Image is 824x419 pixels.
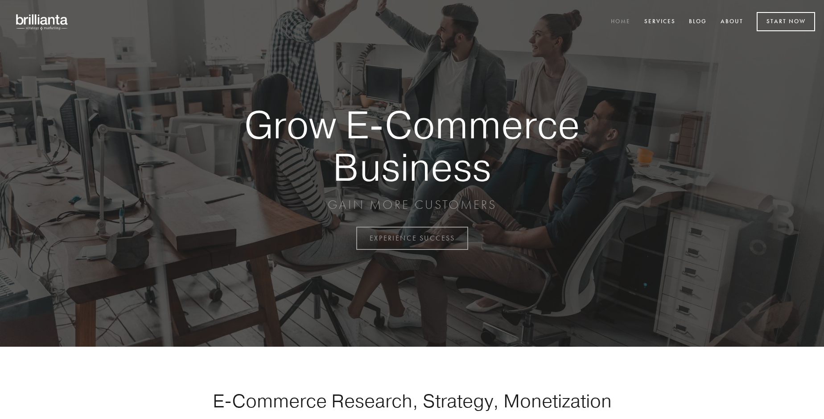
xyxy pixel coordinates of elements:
p: GAIN MORE CUSTOMERS [213,197,611,213]
a: About [715,15,749,29]
a: Home [605,15,636,29]
img: brillianta - research, strategy, marketing [9,9,76,35]
a: Blog [683,15,713,29]
strong: Grow E-Commerce Business [213,104,611,188]
a: Start Now [757,12,815,31]
a: EXPERIENCE SUCCESS [356,227,468,250]
h1: E-Commerce Research, Strategy, Monetization [185,390,639,412]
a: Services [639,15,681,29]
